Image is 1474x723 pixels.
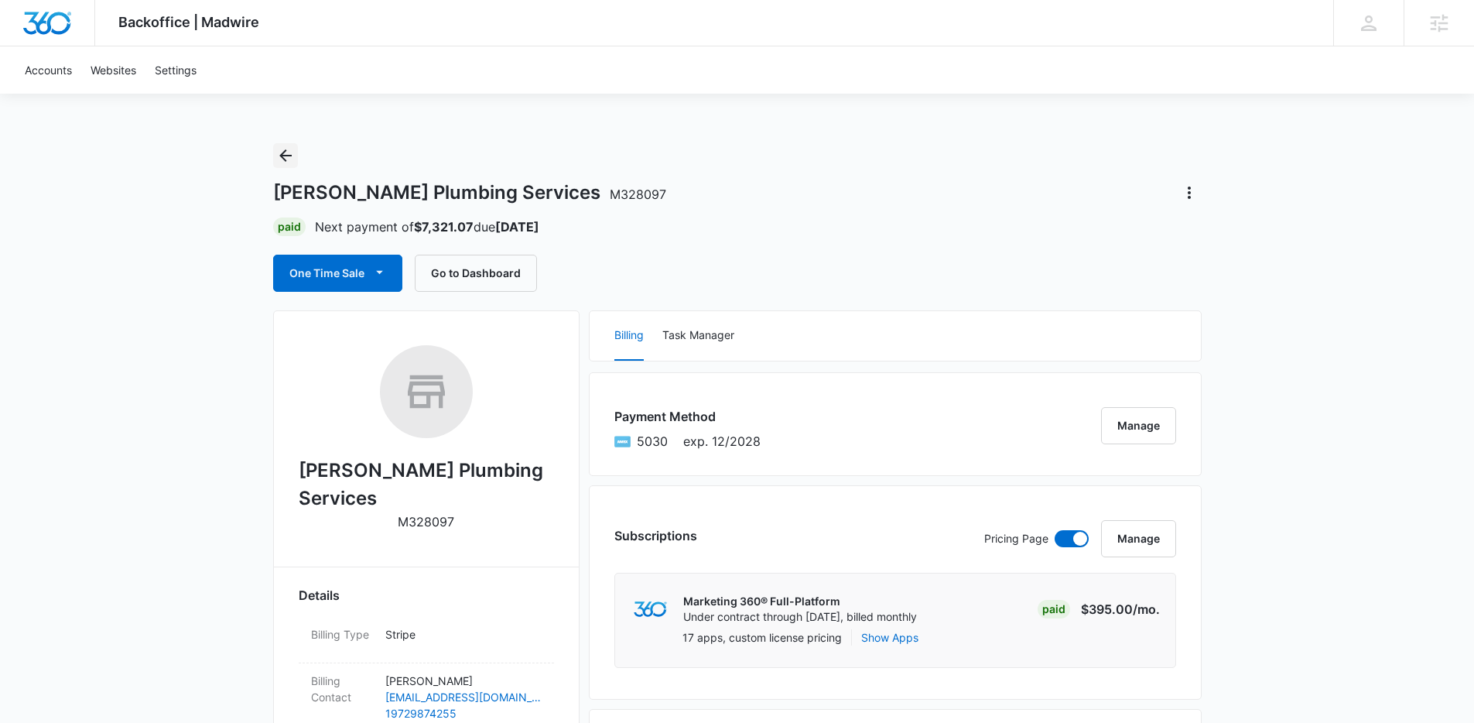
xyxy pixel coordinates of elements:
div: Paid [1038,600,1070,618]
a: Settings [145,46,206,94]
dt: Billing Contact [311,673,373,705]
h1: [PERSON_NAME] Plumbing Services [273,181,666,204]
strong: [DATE] [495,219,539,235]
p: Under contract through [DATE], billed monthly [683,609,917,625]
a: Accounts [15,46,81,94]
button: Manage [1101,520,1176,557]
p: Stripe [385,626,542,642]
span: exp. 12/2028 [683,432,761,451]
button: Go to Dashboard [415,255,537,292]
h2: [PERSON_NAME] Plumbing Services [299,457,554,512]
span: /mo. [1133,601,1160,617]
strong: $7,321.07 [414,219,474,235]
p: [PERSON_NAME] [385,673,542,689]
span: Details [299,586,340,605]
div: Billing TypeStripe [299,617,554,663]
button: Task Manager [662,311,734,361]
button: One Time Sale [273,255,402,292]
button: Billing [614,311,644,361]
a: Websites [81,46,145,94]
a: 19729874255 [385,705,542,721]
p: Pricing Page [984,530,1048,547]
p: M328097 [398,512,454,531]
p: 17 apps, custom license pricing [682,629,842,646]
p: Marketing 360® Full-Platform [683,594,917,609]
span: M328097 [610,187,666,202]
button: Manage [1101,407,1176,444]
p: Next payment of due [315,218,539,236]
dt: Billing Type [311,626,373,642]
p: $395.00 [1081,600,1160,618]
button: Actions [1177,180,1202,205]
span: Backoffice | Madwire [118,14,259,30]
img: marketing360Logo [634,601,667,618]
a: [EMAIL_ADDRESS][DOMAIN_NAME] [385,689,542,705]
div: Paid [273,218,306,236]
span: American Express ending with [637,432,668,451]
h3: Subscriptions [614,526,697,545]
button: Show Apps [861,629,918,646]
h3: Payment Method [614,407,761,426]
button: Back [273,143,298,168]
